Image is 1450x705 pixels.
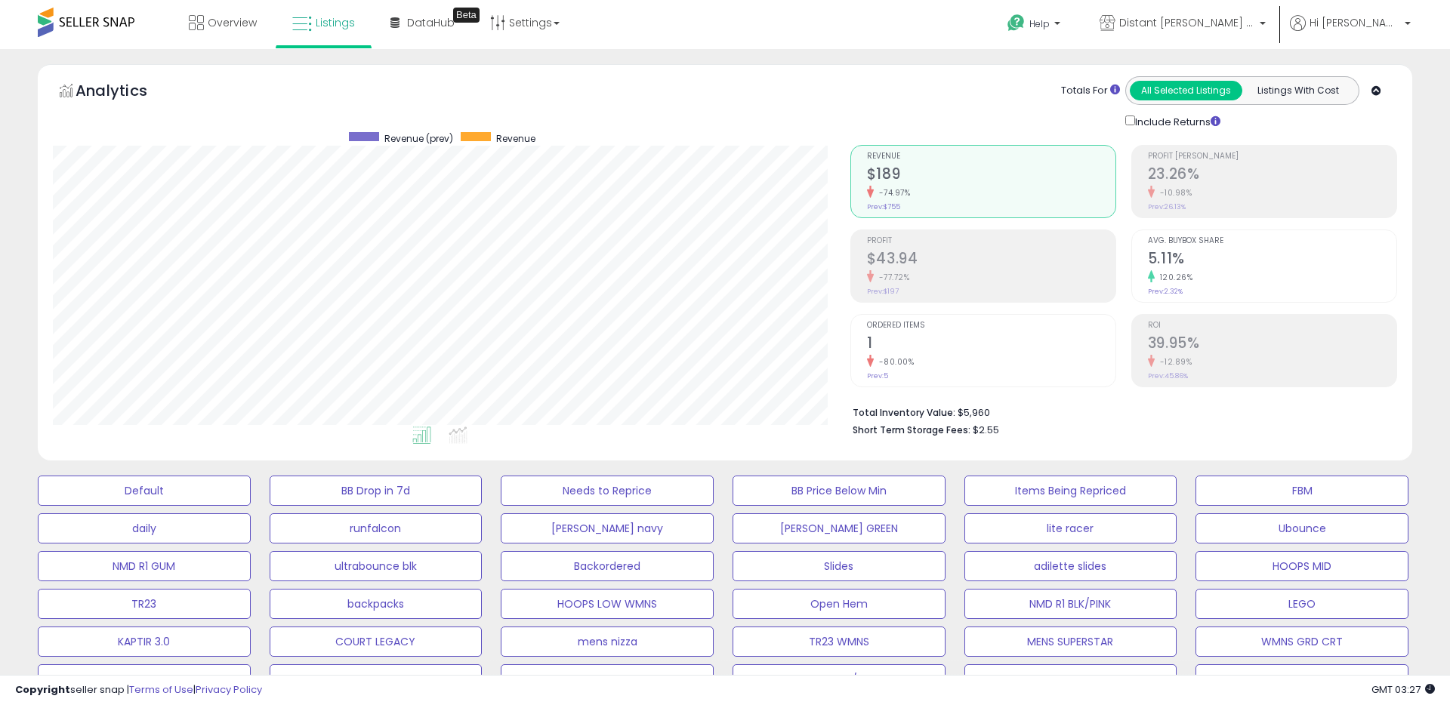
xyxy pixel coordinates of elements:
span: Ordered Items [867,322,1115,330]
button: NMD R1 GUM [38,551,251,581]
small: Prev: 26.13% [1148,202,1186,211]
span: Profit [PERSON_NAME] [1148,152,1396,161]
strong: Copyright [15,682,70,697]
span: Revenue [496,132,535,145]
div: seller snap | | [15,683,262,697]
span: Hi [PERSON_NAME] [1310,15,1400,30]
h2: 23.26% [1148,165,1396,186]
a: Privacy Policy [196,682,262,697]
button: ultrabounce blk [270,551,483,581]
button: Needs to Reprice [501,476,714,506]
button: NMD R1 BLK/PINK [964,589,1177,619]
button: All Selected Listings [1130,81,1242,100]
small: -74.97% [874,187,911,199]
button: lite racer [964,513,1177,543]
small: Prev: 45.86% [1148,371,1188,380]
i: Get Help [1007,14,1026,32]
button: Open Hem [733,589,946,619]
button: MENS SUPERSTAR [964,626,1177,657]
b: Total Inventory Value: [853,406,955,419]
small: Prev: $197 [867,287,899,296]
button: mens nizza [501,626,714,657]
span: ROI [1148,322,1396,330]
button: adilette slides [964,551,1177,581]
small: -12.89% [1155,356,1192,368]
h2: 39.95% [1148,334,1396,355]
span: Help [1029,17,1050,30]
small: Prev: $755 [867,202,900,211]
a: Help [995,2,1075,49]
h2: 5.11% [1148,250,1396,270]
button: HOOPS LOW WMNS [501,589,714,619]
button: FBM [1195,476,1408,506]
span: DataHub [407,15,455,30]
div: Include Returns [1114,112,1239,130]
button: daily [38,513,251,543]
button: COURT LEGACY [270,626,483,657]
button: Items Being Repriced [964,476,1177,506]
button: LEGO [1195,589,1408,619]
button: Default [38,476,251,506]
h5: Analytics [76,80,177,105]
a: Hi [PERSON_NAME] [1290,15,1411,49]
span: Avg. Buybox Share [1148,237,1396,245]
button: Slides [733,551,946,581]
div: Tooltip anchor [453,8,480,23]
button: Ubounce [1195,513,1408,543]
small: -10.98% [1155,187,1192,199]
h2: $189 [867,165,1115,186]
div: Totals For [1061,84,1120,98]
button: [PERSON_NAME] GREEN [733,513,946,543]
b: Short Term Storage Fees: [853,423,970,436]
span: 2025-10-7 03:27 GMT [1371,682,1435,697]
button: [PERSON_NAME] navy [501,513,714,543]
span: Revenue (prev) [384,132,453,145]
span: Profit [867,237,1115,245]
span: Overview [208,15,257,30]
button: TR23 WMNS [733,626,946,657]
small: 120.26% [1155,272,1193,283]
button: BB Drop in 7d [270,476,483,506]
small: Prev: 2.32% [1148,287,1183,296]
a: Terms of Use [129,682,193,697]
span: Listings [316,15,355,30]
span: Distant [PERSON_NAME] Enterprises [1119,15,1255,30]
h2: 1 [867,334,1115,355]
button: Listings With Cost [1242,81,1354,100]
button: backpacks [270,589,483,619]
small: Prev: 5 [867,371,888,380]
small: -80.00% [874,356,915,368]
li: $5,960 [853,402,1386,420]
h2: $43.94 [867,250,1115,270]
small: -77.72% [874,272,910,283]
button: Backordered [501,551,714,581]
button: runfalcon [270,513,483,543]
span: $2.55 [973,423,999,437]
button: HOOPS MID [1195,551,1408,581]
button: TR23 [38,589,251,619]
span: Revenue [867,152,1115,161]
button: WMNS GRD CRT [1195,626,1408,657]
button: BB Price Below Min [733,476,946,506]
button: KAPTIR 3.0 [38,626,251,657]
